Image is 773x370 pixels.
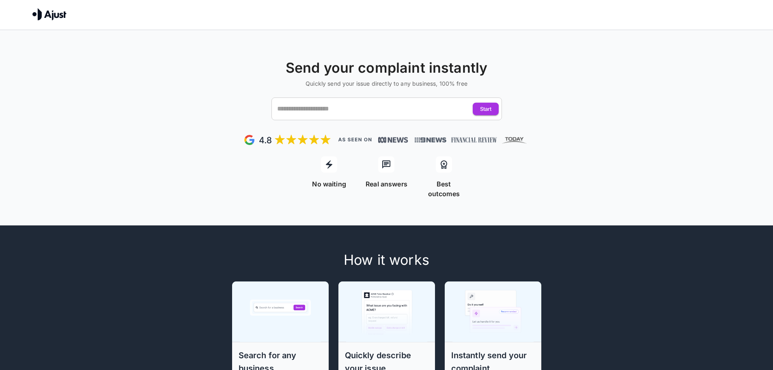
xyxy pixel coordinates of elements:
[32,8,67,20] img: Ajust
[420,179,467,199] p: Best outcomes
[3,80,770,88] h6: Quickly send your issue directly to any business, 100% free
[312,179,346,189] p: No waiting
[473,103,499,115] button: Start
[366,179,407,189] p: Real answers
[179,251,594,268] h4: How it works
[411,134,530,145] img: News, Financial Review, Today
[378,136,408,144] img: News, Financial Review, Today
[3,59,770,76] h4: Send your complaint instantly
[346,281,427,342] img: Step 2
[240,281,321,342] img: Step 1
[452,281,534,342] img: Step 3
[243,133,332,147] img: Google Review - 5 stars
[338,138,372,142] img: As seen on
